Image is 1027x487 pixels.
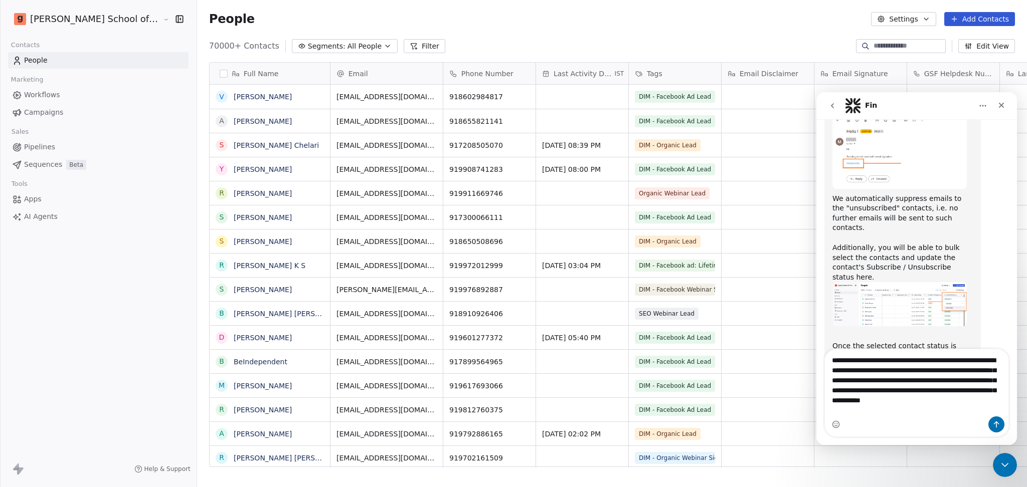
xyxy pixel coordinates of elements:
[234,262,305,270] a: [PERSON_NAME] K S
[234,334,292,342] a: [PERSON_NAME]
[308,41,346,52] span: Segments:
[234,165,292,173] a: [PERSON_NAME]
[635,308,699,320] span: SEO Webinar Lead
[66,160,86,170] span: Beta
[336,405,437,415] span: [EMAIL_ADDRESS][DOMAIN_NAME]
[635,91,715,103] span: DIM - Facebook Ad Lead
[993,453,1017,477] iframe: Intercom live chat
[461,69,513,79] span: Phone Number
[9,257,192,314] textarea: Message…
[871,12,936,26] button: Settings
[542,164,622,174] span: [DATE] 08:00 PM
[7,72,48,87] span: Marketing
[635,187,710,199] span: Organic Webinar Lead
[219,164,224,174] div: y
[172,324,188,340] button: Send a message…
[8,52,189,69] a: People
[814,63,907,84] div: Email Signature
[336,285,437,295] span: [PERSON_NAME][EMAIL_ADDRESS][DOMAIN_NAME]
[234,189,292,197] a: [PERSON_NAME]
[404,39,445,53] button: Filter
[615,70,624,78] span: IST
[449,381,530,391] span: 919617693066
[536,63,628,84] div: Last Activity DateIST
[234,382,292,390] a: [PERSON_NAME]
[8,191,189,207] a: Apps
[209,40,279,52] span: 70000+ Contacts
[336,357,437,367] span: [EMAIL_ADDRESS][DOMAIN_NAME]
[635,235,701,248] span: DIM - Organic Lead
[449,140,530,150] span: 917208505070
[449,405,530,415] span: 919812760375
[24,107,63,118] span: Campaigns
[14,13,26,25] img: Goela%20School%20Logos%20(4).png
[336,381,437,391] span: [EMAIL_ADDRESS][DOMAIN_NAME]
[635,284,715,296] span: DIM - Facebook Webinar Signup Time
[24,211,58,222] span: AI Agents
[449,164,530,174] span: 919908741283
[635,356,715,368] span: DIM - Facebook Ad Lead
[336,116,437,126] span: [EMAIL_ADDRESS][DOMAIN_NAME]
[234,93,292,101] a: [PERSON_NAME]
[449,92,530,102] span: 918602984817
[449,236,530,247] span: 918650508696
[449,309,530,319] span: 918910926406
[8,156,189,173] a: SequencesBeta
[542,261,622,271] span: [DATE] 03:04 PM
[144,465,191,473] span: Help & Support
[219,308,224,319] div: B
[635,452,715,464] span: DIM - Organic Webinar Signup Time
[234,358,287,366] a: BeIndependent
[16,249,156,288] div: Once the selected contact status is updated as unsubscribed, you can segment them separately and ...
[924,69,993,79] span: GSF Helpdesk Number
[219,260,224,271] div: R
[234,406,292,414] a: [PERSON_NAME]
[219,116,224,126] div: A
[24,142,55,152] span: Pipelines
[542,333,622,343] span: [DATE] 05:40 PM
[907,63,999,84] div: GSF Helpdesk Number
[336,309,437,319] span: [EMAIL_ADDRESS][DOMAIN_NAME]
[336,236,437,247] span: [EMAIL_ADDRESS][DOMAIN_NAME]
[542,140,622,150] span: [DATE] 08:39 PM
[8,208,189,225] a: AI Agents
[449,429,530,439] span: 919792886165
[234,213,292,221] a: [PERSON_NAME]
[336,164,437,174] span: [EMAIL_ADDRESS][DOMAIN_NAME]
[647,69,662,79] span: Tags
[449,212,530,222] span: 917300066111
[336,140,437,150] span: [EMAIL_ADDRESS][DOMAIN_NAME]
[219,236,224,247] div: S
[336,212,437,222] span: [EMAIL_ADDRESS][DOMAIN_NAME]
[244,69,279,79] span: Full Name
[219,92,224,102] div: v
[234,430,292,438] a: [PERSON_NAME]
[234,141,319,149] a: [PERSON_NAME] Chelari
[348,41,382,52] span: All People
[16,328,24,336] button: Emoji picker
[234,117,292,125] a: [PERSON_NAME]
[958,39,1015,53] button: Edit View
[16,102,156,141] div: We automatically suppress emails to the "unsubscribed" contacts, i.e. no further emails will be s...
[449,188,530,198] span: 919911669746
[635,163,715,175] span: DIM - Facebook Ad Lead
[219,428,224,439] div: A
[336,453,437,463] span: [EMAIL_ADDRESS][DOMAIN_NAME]
[449,453,530,463] span: 919702161509
[635,115,715,127] span: DIM - Facebook Ad Lead
[219,356,224,367] div: B
[209,12,255,27] span: People
[219,188,224,198] div: R
[7,124,33,139] span: Sales
[210,85,330,467] div: grid
[722,63,814,84] div: Email Disclaimer
[449,285,530,295] span: 919976892887
[234,310,353,318] a: [PERSON_NAME] [PERSON_NAME]
[210,63,330,84] div: Full Name
[554,69,613,79] span: Last Activity Date
[24,90,60,100] span: Workflows
[234,454,353,462] a: [PERSON_NAME] [PERSON_NAME]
